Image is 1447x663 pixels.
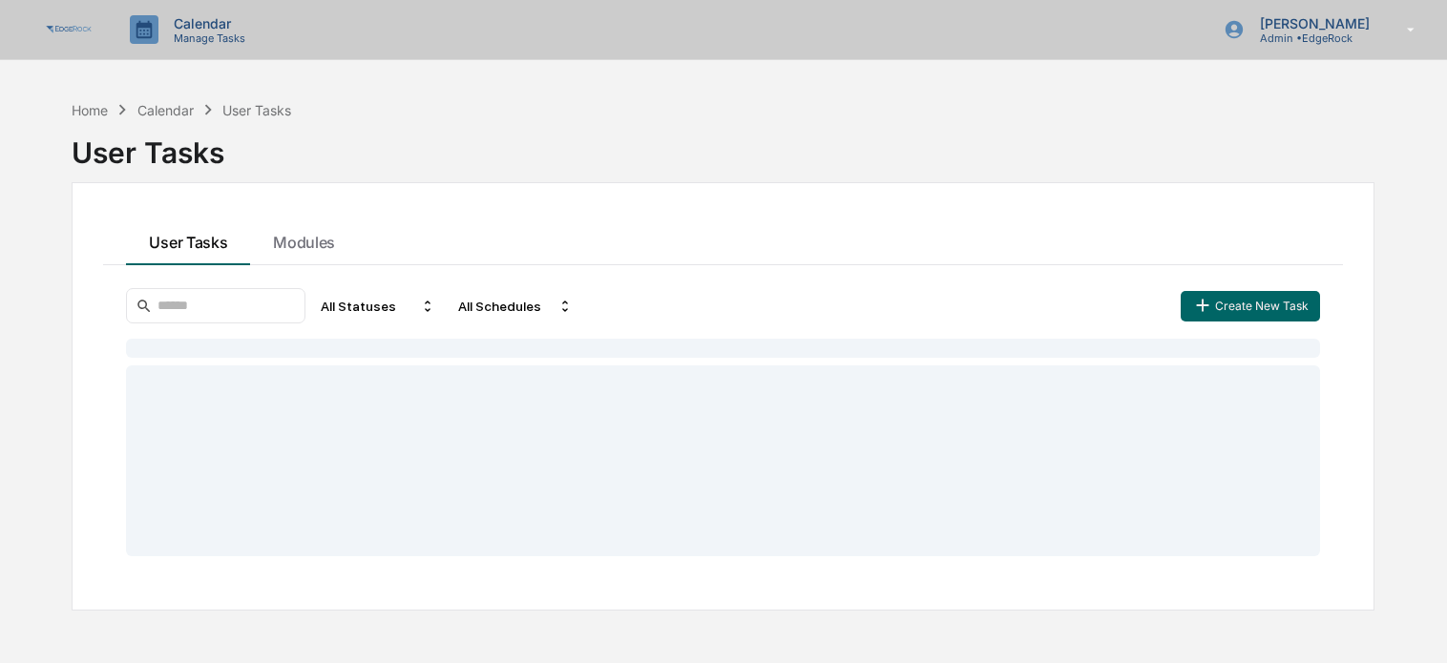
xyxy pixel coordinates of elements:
[158,31,255,45] p: Manage Tasks
[222,102,291,118] div: User Tasks
[1181,291,1320,321] button: Create New Task
[250,214,358,265] button: Modules
[158,15,255,31] p: Calendar
[126,214,250,265] button: User Tasks
[313,291,443,321] div: All Statuses
[72,102,108,118] div: Home
[1245,31,1379,45] p: Admin • EdgeRock
[1245,15,1379,31] p: [PERSON_NAME]
[46,24,92,35] img: logo
[72,120,1374,170] div: User Tasks
[451,291,580,321] div: All Schedules
[137,102,194,118] div: Calendar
